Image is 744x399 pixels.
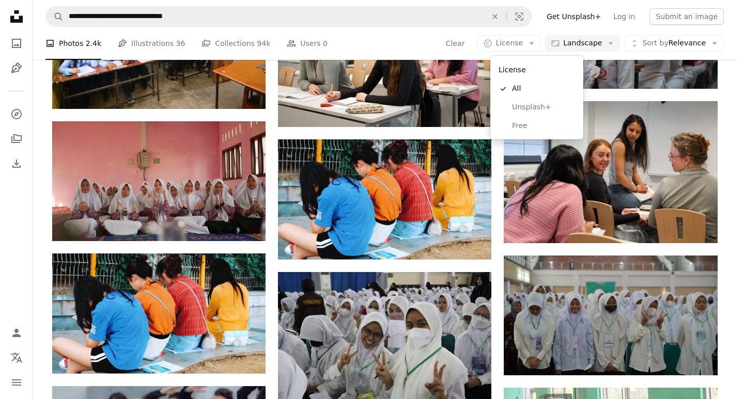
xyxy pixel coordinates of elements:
div: License [494,60,579,79]
span: Free [512,121,575,131]
div: License [490,56,583,139]
button: License [477,35,541,52]
span: License [495,39,523,47]
button: Landscape [545,35,620,52]
span: All [512,84,575,94]
span: Unsplash+ [512,102,575,113]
